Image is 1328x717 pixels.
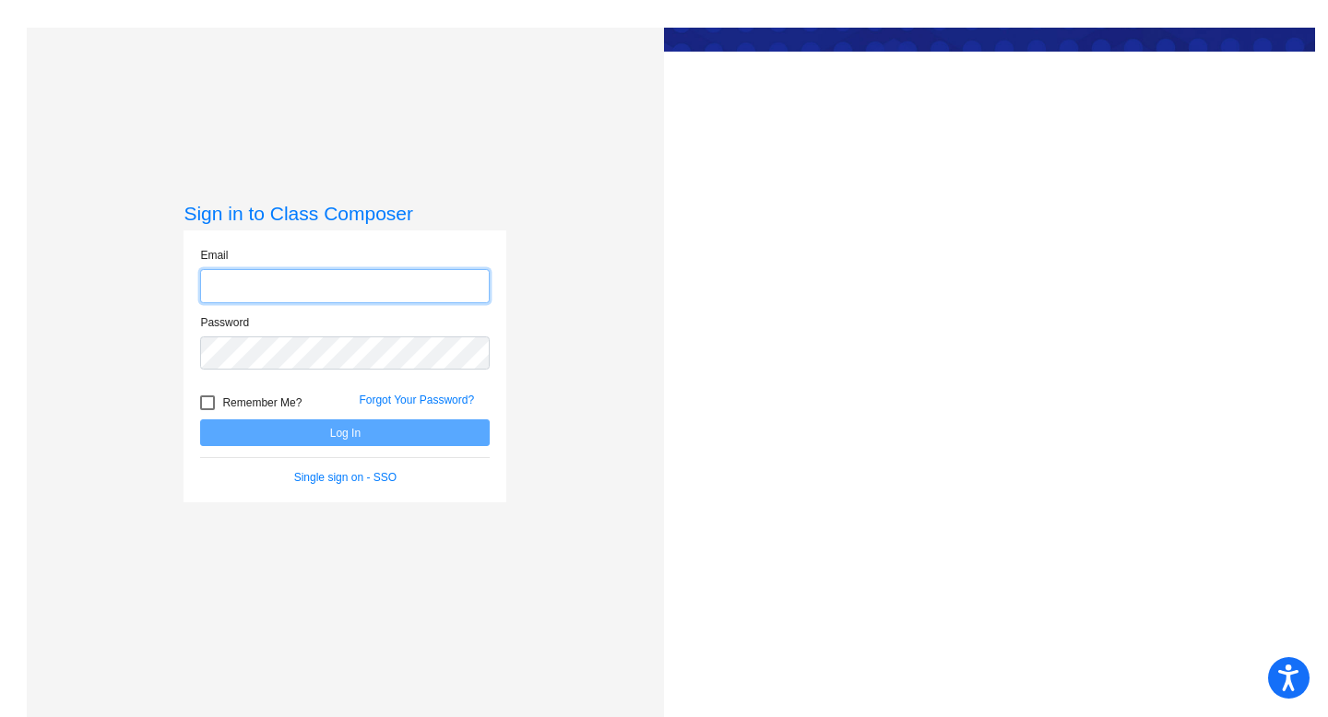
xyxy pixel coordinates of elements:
[359,394,474,406] a: Forgot Your Password?
[184,202,506,225] h3: Sign in to Class Composer
[294,471,397,484] a: Single sign on - SSO
[222,392,302,414] span: Remember Me?
[200,314,249,331] label: Password
[200,419,490,446] button: Log In
[200,247,228,264] label: Email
